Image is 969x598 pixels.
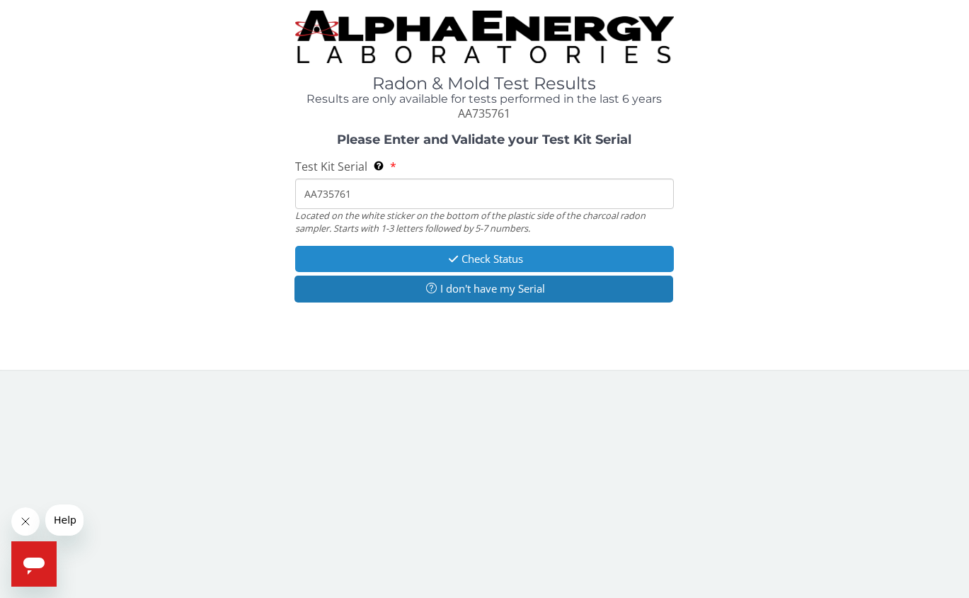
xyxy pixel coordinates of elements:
h1: Radon & Mold Test Results [295,74,675,93]
iframe: Message from company [45,504,84,536]
h4: Results are only available for tests performed in the last 6 years [295,93,675,106]
button: I don't have my Serial [294,276,674,302]
iframe: Button to launch messaging window [11,541,57,587]
img: TightCrop.jpg [295,11,675,63]
span: AA735761 [458,106,510,121]
span: Test Kit Serial [295,159,367,174]
div: Located on the white sticker on the bottom of the plastic side of the charcoal radon sampler. Sta... [295,209,675,235]
button: Check Status [295,246,675,272]
strong: Please Enter and Validate your Test Kit Serial [337,132,631,147]
iframe: Close message [11,507,40,536]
